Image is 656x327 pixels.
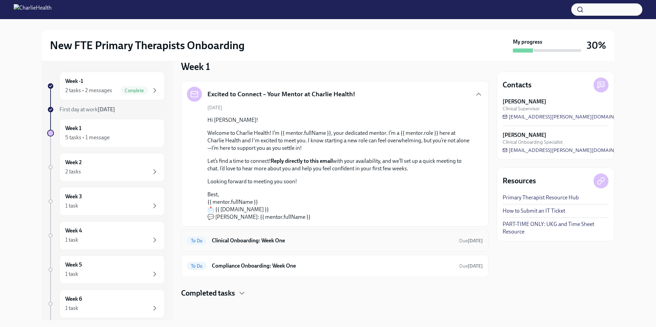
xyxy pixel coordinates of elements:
h3: 30% [587,39,606,52]
a: Week 41 task [47,221,165,250]
a: Week 31 task [47,187,165,216]
span: [DATE] [207,104,222,111]
a: Week 51 task [47,255,165,284]
strong: Reply directly to this email [271,158,333,164]
h6: Week 5 [65,261,82,269]
h6: Week 2 [65,159,82,166]
div: 5 tasks • 1 message [65,134,110,141]
h6: Week 6 [65,295,82,303]
a: [EMAIL_ADDRESS][PERSON_NAME][DOMAIN_NAME] [503,147,633,154]
strong: [PERSON_NAME] [503,98,546,105]
h4: Resources [503,176,536,186]
div: 1 task [65,236,78,244]
p: Best, {{ mentor.fullName }} 📩 {{ [DOMAIN_NAME] }} 💬 [PERSON_NAME]: {{ mentor.fullName }} [207,191,472,221]
div: 1 task [65,270,78,278]
h5: Excited to Connect – Your Mentor at Charlie Health! [207,90,355,99]
a: To DoClinical Onboarding: Week OneDue[DATE] [187,235,483,246]
h6: Week -1 [65,77,83,85]
p: Let’s find a time to connect! with your availability, and we’ll set up a quick meeting to chat. I... [207,157,472,172]
span: Due [459,263,483,269]
strong: My progress [513,38,542,46]
a: To DoCompliance Onboarding: Week OneDue[DATE] [187,260,483,271]
p: Welcome to Charlie Health! I’m {{ mentor.fullName }}, your dedicated mentor. I’m a {{ mentor.role... [207,129,472,152]
h4: Completed tasks [181,288,235,298]
p: Hi [PERSON_NAME]! [207,116,472,124]
a: Week -12 tasks • 2 messagesComplete [47,72,165,100]
a: [EMAIL_ADDRESS][PERSON_NAME][DOMAIN_NAME] [503,113,633,120]
h6: Week 3 [65,193,82,200]
a: PART-TIME ONLY: UKG and Time Sheet Resource [503,221,609,236]
a: Week 15 tasks • 1 message [47,119,165,147]
h6: Clinical Onboarding: Week One [212,237,454,244]
h6: Compliance Onboarding: Week One [212,262,454,270]
img: CharlieHealth [14,4,52,15]
span: September 21st, 2025 10:00 [459,263,483,269]
a: Week 61 task [47,289,165,318]
span: To Do [187,264,206,269]
p: Looking forward to meeting you soon! [207,178,472,185]
a: First day at work[DATE] [47,106,165,113]
h4: Contacts [503,80,532,90]
span: Complete [121,88,148,93]
span: September 21st, 2025 10:00 [459,238,483,244]
strong: [DATE] [98,106,115,113]
span: Clinical Supervisor [503,105,540,112]
a: How to Submit an IT Ticket [503,207,565,215]
div: 1 task [65,304,78,312]
strong: [DATE] [468,263,483,269]
div: 2 tasks [65,168,81,175]
h2: New FTE Primary Therapists Onboarding [50,39,245,52]
h6: Week 4 [65,227,82,234]
div: 1 task [65,202,78,210]
span: To Do [187,238,206,243]
strong: [DATE] [468,238,483,244]
span: Clinical Onboarding Specialist [503,139,563,145]
span: Due [459,238,483,244]
strong: [PERSON_NAME] [503,131,546,139]
div: Completed tasks [181,288,489,298]
div: 2 tasks • 2 messages [65,87,112,94]
h6: Week 1 [65,125,81,132]
h3: Week 1 [181,60,210,73]
a: Week 22 tasks [47,153,165,182]
span: First day at work [59,106,115,113]
a: Primary Therapist Resource Hub [503,194,579,201]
